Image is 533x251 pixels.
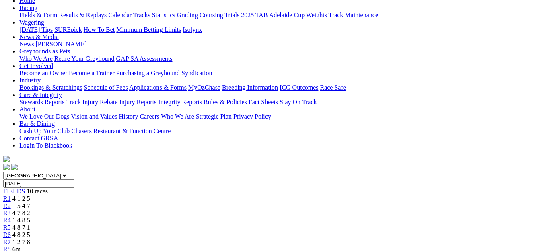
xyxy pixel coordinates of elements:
a: Become a Trainer [69,70,115,76]
a: R3 [3,210,11,216]
a: Calendar [108,12,132,19]
div: Racing [19,12,530,19]
div: Industry [19,84,530,91]
a: Industry [19,77,41,84]
a: MyOzChase [188,84,220,91]
a: Syndication [181,70,212,76]
span: 4 1 2 5 [12,195,30,202]
a: Who We Are [161,113,194,120]
a: News [19,41,34,47]
a: Schedule of Fees [84,84,128,91]
a: R1 [3,195,11,202]
input: Select date [3,179,74,188]
a: Greyhounds as Pets [19,48,70,55]
a: Breeding Information [222,84,278,91]
a: Become an Owner [19,70,67,76]
a: Integrity Reports [158,99,202,105]
div: Greyhounds as Pets [19,55,530,62]
a: Contact GRSA [19,135,58,142]
a: Racing [19,4,37,11]
a: Retire Your Greyhound [54,55,115,62]
a: Strategic Plan [196,113,232,120]
a: Coursing [200,12,223,19]
a: Race Safe [320,84,346,91]
a: Purchasing a Greyhound [116,70,180,76]
a: Fields & Form [19,12,57,19]
a: Isolynx [183,26,202,33]
a: ICG Outcomes [280,84,318,91]
a: Tracks [133,12,150,19]
a: About [19,106,35,113]
span: 4 7 8 2 [12,210,30,216]
span: 1 2 7 8 [12,239,30,245]
span: 1 5 4 7 [12,202,30,209]
a: R4 [3,217,11,224]
img: facebook.svg [3,164,10,170]
a: Bookings & Scratchings [19,84,82,91]
a: R6 [3,231,11,238]
a: Minimum Betting Limits [116,26,181,33]
span: 10 races [27,188,48,195]
a: Vision and Values [71,113,117,120]
a: Fact Sheets [249,99,278,105]
a: Stewards Reports [19,99,64,105]
a: How To Bet [84,26,115,33]
a: Statistics [152,12,175,19]
a: FIELDS [3,188,25,195]
a: Care & Integrity [19,91,62,98]
a: Who We Are [19,55,53,62]
img: logo-grsa-white.png [3,156,10,162]
a: Stay On Track [280,99,317,105]
a: Track Injury Rebate [66,99,117,105]
a: We Love Our Dogs [19,113,69,120]
a: Rules & Policies [204,99,247,105]
div: News & Media [19,41,530,48]
div: About [19,113,530,120]
a: GAP SA Assessments [116,55,173,62]
div: Wagering [19,26,530,33]
a: Grading [177,12,198,19]
span: 1 4 8 5 [12,217,30,224]
a: SUREpick [54,26,82,33]
a: Login To Blackbook [19,142,72,149]
a: Chasers Restaurant & Function Centre [71,128,171,134]
a: Track Maintenance [329,12,378,19]
a: History [119,113,138,120]
div: Get Involved [19,70,530,77]
a: Bar & Dining [19,120,55,127]
a: R7 [3,239,11,245]
a: Trials [224,12,239,19]
a: [PERSON_NAME] [35,41,86,47]
a: R5 [3,224,11,231]
a: 2025 TAB Adelaide Cup [241,12,305,19]
a: Applications & Forms [129,84,187,91]
a: News & Media [19,33,59,40]
div: Bar & Dining [19,128,530,135]
a: R2 [3,202,11,209]
a: Cash Up Your Club [19,128,70,134]
a: [DATE] Tips [19,26,53,33]
img: twitter.svg [11,164,18,170]
a: Weights [306,12,327,19]
div: Care & Integrity [19,99,530,106]
a: Results & Replays [59,12,107,19]
a: Privacy Policy [233,113,271,120]
a: Get Involved [19,62,53,69]
a: Injury Reports [119,99,156,105]
a: Wagering [19,19,44,26]
span: 4 8 2 5 [12,231,30,238]
a: Careers [140,113,159,120]
span: 4 8 7 1 [12,224,30,231]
